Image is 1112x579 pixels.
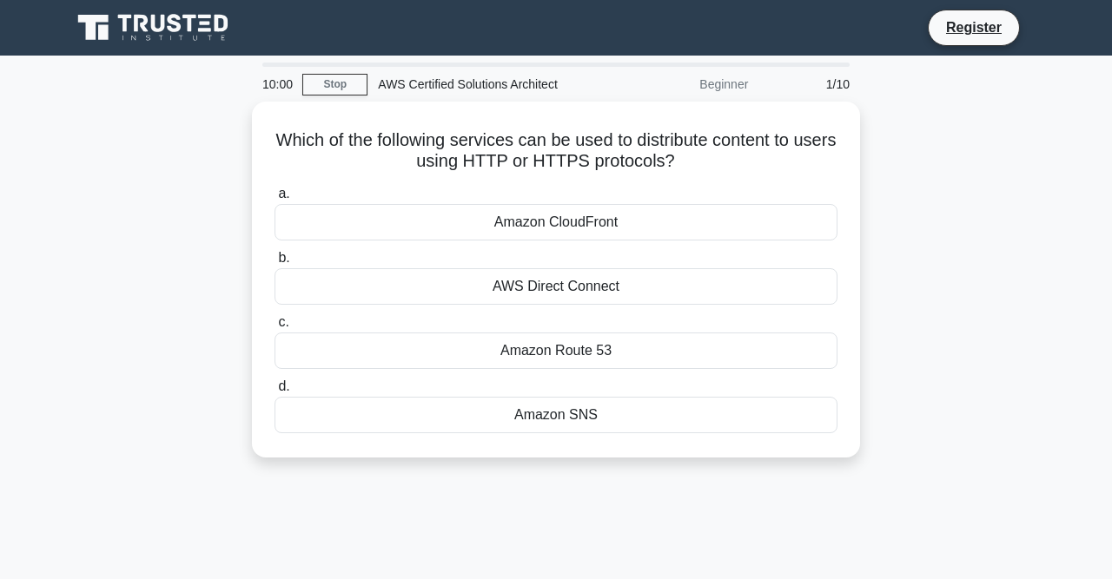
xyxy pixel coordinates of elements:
[275,268,837,305] div: AWS Direct Connect
[758,67,860,102] div: 1/10
[275,204,837,240] div: Amazon CloudFront
[606,67,758,102] div: Beginner
[367,67,606,102] div: AWS Certified Solutions Architect
[278,378,289,393] span: d.
[278,314,288,329] span: c.
[278,250,289,265] span: b.
[252,67,302,102] div: 10:00
[302,74,367,95] a: Stop
[936,16,1012,38] a: Register
[273,129,839,173] h5: Which of the following services can be used to distribute content to users using HTTP or HTTPS pr...
[275,397,837,433] div: Amazon SNS
[278,186,289,201] span: a.
[275,332,837,369] div: Amazon Route 53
